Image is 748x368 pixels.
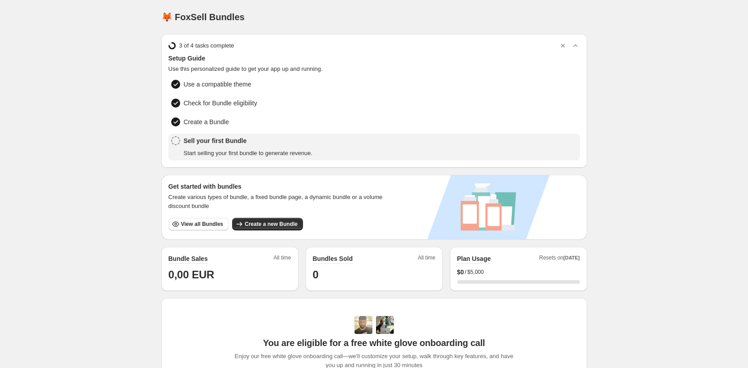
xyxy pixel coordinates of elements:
[376,316,394,334] img: Prakhar
[169,54,580,63] span: Setup Guide
[181,221,223,228] span: View all Bundles
[184,149,313,158] span: Start selling your first bundle to generate revenue.
[539,254,580,264] span: Resets on
[169,254,208,263] h2: Bundle Sales
[418,254,435,264] span: All time
[169,65,580,74] span: Use this personalized guide to get your app up and running.
[184,136,313,145] span: Sell your first Bundle
[457,268,464,277] span: $ 0
[313,268,436,282] h1: 0
[169,182,391,191] h3: Get started with bundles
[263,338,485,348] span: You are eligible for a free white glove onboarding call
[313,254,353,263] h2: Bundles Sold
[467,268,484,276] span: $5,000
[184,117,229,126] span: Create a Bundle
[179,41,234,50] span: 3 of 4 tasks complete
[457,268,580,277] div: /
[245,221,298,228] span: Create a new Bundle
[563,255,579,260] span: [DATE]
[232,218,303,230] button: Create a new Bundle
[169,218,229,230] button: View all Bundles
[457,254,491,263] h2: Plan Usage
[273,254,291,264] span: All time
[355,316,372,334] img: Adi
[169,193,391,211] span: Create various types of bundle, a fixed bundle page, a dynamic bundle or a volume discount bundle
[184,80,251,89] span: Use a compatible theme
[161,12,245,22] h1: 🦊 FoxSell Bundles
[169,268,291,282] h1: 0,00 EUR
[184,99,257,108] span: Check for Bundle eligibility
